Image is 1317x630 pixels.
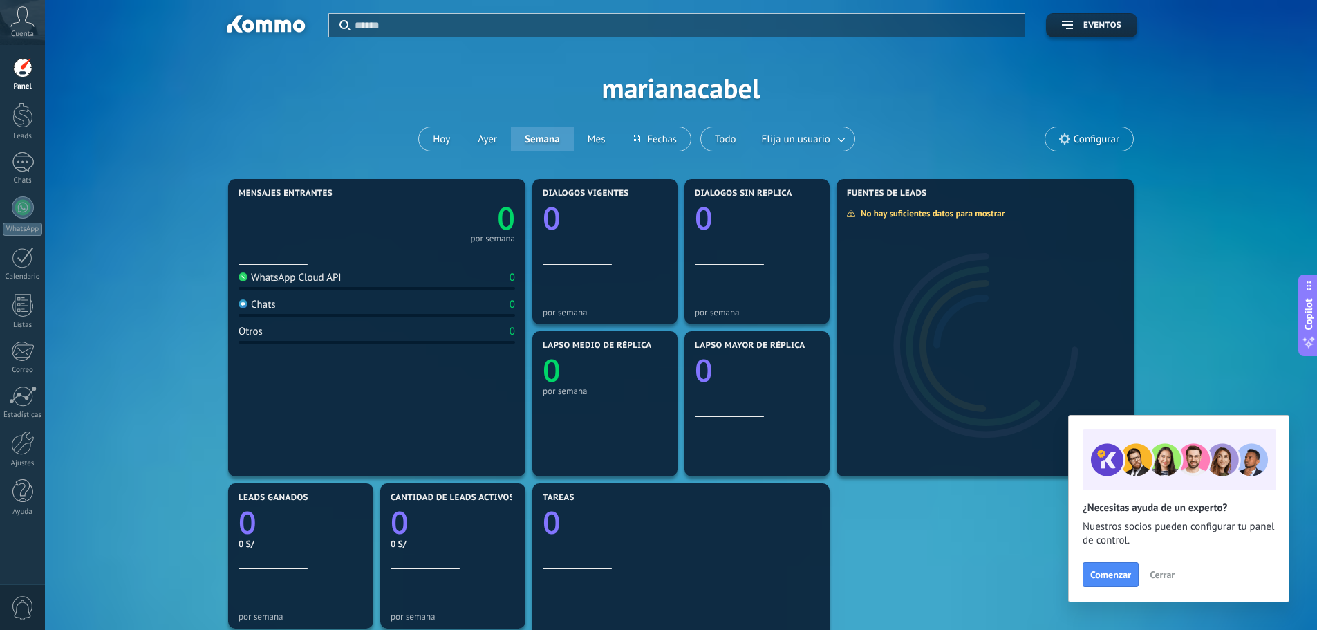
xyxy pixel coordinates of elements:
[759,130,833,149] span: Elija un usuario
[470,235,515,242] div: por semana
[239,325,263,338] div: Otros
[847,189,927,198] span: Fuentes de leads
[391,493,514,503] span: Cantidad de leads activos
[695,349,713,391] text: 0
[3,223,42,236] div: WhatsApp
[510,298,515,311] div: 0
[1083,21,1121,30] span: Eventos
[1090,570,1131,580] span: Comenzar
[695,189,792,198] span: Diálogos sin réplica
[510,325,515,338] div: 0
[543,493,575,503] span: Tareas
[391,501,409,544] text: 0
[1046,13,1137,37] button: Eventos
[543,307,667,317] div: por semana
[1083,520,1275,548] span: Nuestros socios pueden configurar tu panel de control.
[239,538,363,550] div: 0 S/
[391,538,515,550] div: 0 S/
[543,501,819,544] a: 0
[3,459,43,468] div: Ajustes
[1083,562,1139,587] button: Comenzar
[3,411,43,420] div: Estadísticas
[1302,298,1316,330] span: Copilot
[239,272,247,281] img: WhatsApp Cloud API
[464,127,511,151] button: Ayer
[239,189,333,198] span: Mensajes entrantes
[543,189,629,198] span: Diálogos vigentes
[239,493,308,503] span: Leads ganados
[750,127,854,151] button: Elija un usuario
[695,197,713,239] text: 0
[3,176,43,185] div: Chats
[619,127,690,151] button: Fechas
[695,341,805,351] span: Lapso mayor de réplica
[543,349,561,391] text: 0
[391,611,515,622] div: por semana
[574,127,619,151] button: Mes
[239,298,276,311] div: Chats
[1074,133,1119,145] span: Configurar
[3,82,43,91] div: Panel
[11,30,34,39] span: Cuenta
[543,197,561,239] text: 0
[1150,570,1175,580] span: Cerrar
[543,501,561,544] text: 0
[1083,501,1275,515] h2: ¿Necesitas ayuda de un experto?
[510,271,515,284] div: 0
[3,321,43,330] div: Listas
[543,386,667,396] div: por semana
[3,272,43,281] div: Calendario
[497,197,515,239] text: 0
[239,501,363,544] a: 0
[511,127,574,151] button: Semana
[419,127,464,151] button: Hoy
[377,197,515,239] a: 0
[1143,564,1181,585] button: Cerrar
[695,307,819,317] div: por semana
[3,508,43,517] div: Ayuda
[239,299,247,308] img: Chats
[543,341,652,351] span: Lapso medio de réplica
[239,271,342,284] div: WhatsApp Cloud API
[391,501,515,544] a: 0
[239,611,363,622] div: por semana
[3,366,43,375] div: Correo
[3,132,43,141] div: Leads
[239,501,256,544] text: 0
[701,127,750,151] button: Todo
[846,207,1014,219] div: No hay suficientes datos para mostrar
